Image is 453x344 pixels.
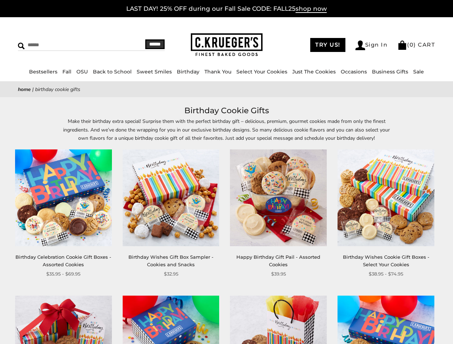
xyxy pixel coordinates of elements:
[341,68,367,75] a: Occasions
[137,68,172,75] a: Sweet Smiles
[410,41,414,48] span: 0
[271,270,286,278] span: $39.95
[191,33,263,57] img: C.KRUEGER'S
[46,270,80,278] span: $35.95 - $69.95
[355,40,388,50] a: Sign In
[397,41,435,48] a: (0) CART
[29,68,57,75] a: Bestsellers
[93,68,132,75] a: Back to School
[343,254,429,267] a: Birthday Wishes Cookie Gift Boxes - Select Your Cookies
[369,270,403,278] span: $38.95 - $74.95
[296,5,327,13] span: shop now
[177,68,199,75] a: Birthday
[164,270,178,278] span: $32.95
[236,68,287,75] a: Select Your Cookies
[338,149,434,246] img: Birthday Wishes Cookie Gift Boxes - Select Your Cookies
[355,40,365,50] img: Account
[123,149,220,246] img: Birthday Wishes Gift Box Sampler - Cookies and Snacks
[18,39,113,51] input: Search
[230,149,327,246] img: Happy Birthday Gift Pail - Assorted Cookies
[18,86,31,93] a: Home
[204,68,231,75] a: Thank You
[310,38,345,52] a: TRY US!
[76,68,88,75] a: OSU
[32,86,34,93] span: |
[6,317,74,338] iframe: Sign Up via Text for Offers
[128,254,213,267] a: Birthday Wishes Gift Box Sampler - Cookies and Snacks
[15,149,112,246] img: Birthday Celebration Cookie Gift Boxes - Assorted Cookies
[126,5,327,13] a: LAST DAY! 25% OFF during our Fall Sale CODE: FALL25shop now
[15,254,111,267] a: Birthday Celebration Cookie Gift Boxes - Assorted Cookies
[18,85,435,94] nav: breadcrumbs
[413,68,424,75] a: Sale
[35,86,80,93] span: Birthday Cookie Gifts
[372,68,408,75] a: Business Gifts
[62,68,71,75] a: Fall
[29,104,424,117] h1: Birthday Cookie Gifts
[18,43,25,49] img: Search
[62,117,392,142] p: Make their birthday extra special! Surprise them with the perfect birthday gift – delicious, prem...
[292,68,336,75] a: Just The Cookies
[236,254,320,267] a: Happy Birthday Gift Pail - Assorted Cookies
[397,40,407,50] img: Bag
